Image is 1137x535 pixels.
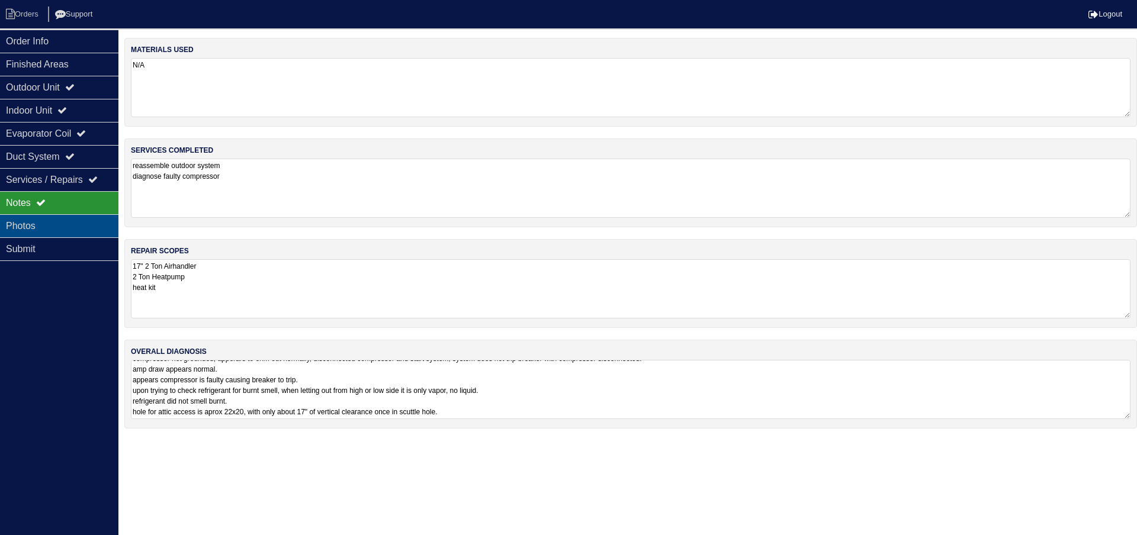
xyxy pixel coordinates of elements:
label: overall diagnosis [131,346,207,357]
label: repair scopes [131,246,189,256]
textarea: Thermostat off upon arrival. breakers off upon arrival, no power to indoor or outdoor system. upo... [131,360,1130,419]
textarea: reassemble outdoor system diagnose faulty compressor [131,159,1130,218]
textarea: N/A [131,58,1130,117]
label: services completed [131,145,213,156]
a: Logout [1088,9,1122,18]
li: Support [48,7,102,22]
textarea: 17" 2 Ton Airhandler 2 Ton Heatpump heat kit [131,259,1130,318]
label: materials used [131,44,194,55]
